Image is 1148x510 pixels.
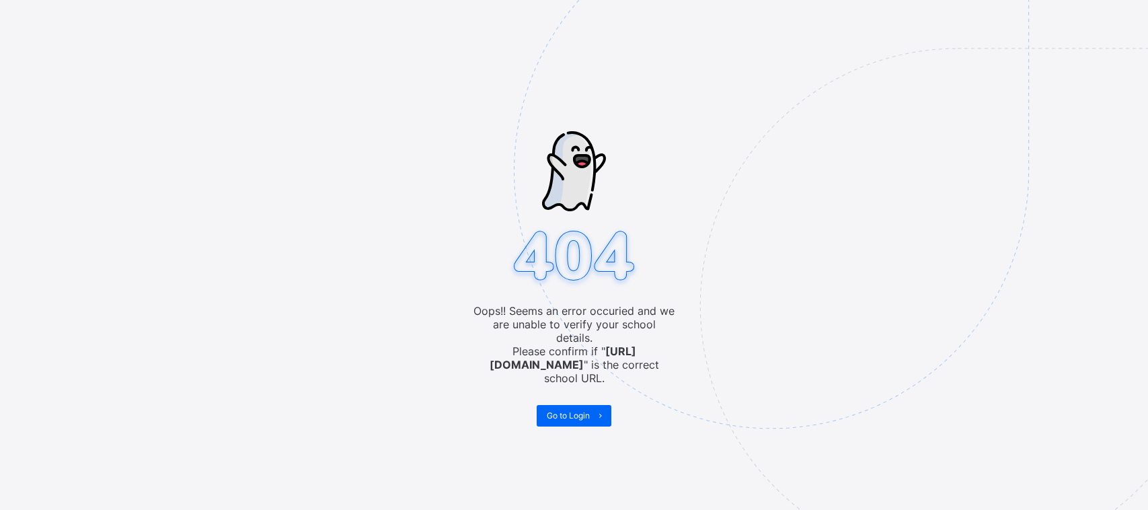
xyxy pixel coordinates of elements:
span: Go to Login [547,410,590,421]
span: Oops!! Seems an error occuried and we are unable to verify your school details. [473,304,675,344]
img: 404.8bbb34c871c4712298a25e20c4dc75c7.svg [508,227,641,288]
span: Please confirm if " " is the correct school URL. [473,344,675,385]
b: [URL][DOMAIN_NAME] [490,344,636,371]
